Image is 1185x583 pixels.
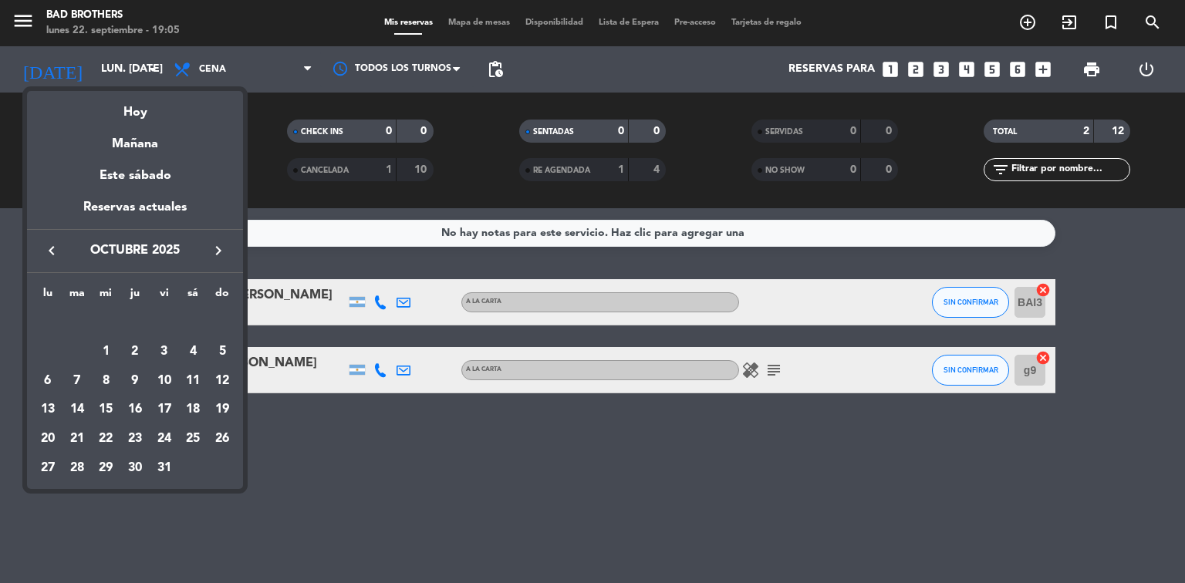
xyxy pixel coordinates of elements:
[33,285,62,308] th: lunes
[91,453,120,483] td: 29 de octubre de 2025
[120,366,150,396] td: 9 de octubre de 2025
[66,241,204,261] span: octubre 2025
[208,337,237,366] td: 5 de octubre de 2025
[93,368,119,394] div: 8
[91,424,120,453] td: 22 de octubre de 2025
[122,455,148,481] div: 30
[33,424,62,453] td: 20 de octubre de 2025
[93,339,119,365] div: 1
[209,426,235,452] div: 26
[150,453,179,483] td: 31 de octubre de 2025
[122,339,148,365] div: 2
[179,395,208,424] td: 18 de octubre de 2025
[64,455,90,481] div: 28
[180,368,206,394] div: 11
[122,368,148,394] div: 9
[120,337,150,366] td: 2 de octubre de 2025
[38,241,66,261] button: keyboard_arrow_left
[62,285,92,308] th: martes
[62,366,92,396] td: 7 de octubre de 2025
[91,337,120,366] td: 1 de octubre de 2025
[179,424,208,453] td: 25 de octubre de 2025
[122,396,148,423] div: 16
[180,396,206,423] div: 18
[91,366,120,396] td: 8 de octubre de 2025
[120,285,150,308] th: jueves
[27,123,243,154] div: Mañana
[208,395,237,424] td: 19 de octubre de 2025
[208,424,237,453] td: 26 de octubre de 2025
[209,396,235,423] div: 19
[208,285,237,308] th: domingo
[64,396,90,423] div: 14
[179,366,208,396] td: 11 de octubre de 2025
[91,395,120,424] td: 15 de octubre de 2025
[42,241,61,260] i: keyboard_arrow_left
[150,366,179,396] td: 10 de octubre de 2025
[179,337,208,366] td: 4 de octubre de 2025
[33,453,62,483] td: 27 de octubre de 2025
[64,368,90,394] div: 7
[93,455,119,481] div: 29
[151,426,177,452] div: 24
[180,426,206,452] div: 25
[150,424,179,453] td: 24 de octubre de 2025
[150,285,179,308] th: viernes
[93,426,119,452] div: 22
[62,453,92,483] td: 28 de octubre de 2025
[150,337,179,366] td: 3 de octubre de 2025
[150,395,179,424] td: 17 de octubre de 2025
[151,368,177,394] div: 10
[120,395,150,424] td: 16 de octubre de 2025
[33,395,62,424] td: 13 de octubre de 2025
[64,426,90,452] div: 21
[27,154,243,197] div: Este sábado
[179,285,208,308] th: sábado
[27,91,243,123] div: Hoy
[35,396,61,423] div: 13
[93,396,119,423] div: 15
[35,426,61,452] div: 20
[151,455,177,481] div: 31
[122,426,148,452] div: 23
[151,339,177,365] div: 3
[151,396,177,423] div: 17
[208,366,237,396] td: 12 de octubre de 2025
[33,366,62,396] td: 6 de octubre de 2025
[120,424,150,453] td: 23 de octubre de 2025
[209,339,235,365] div: 5
[180,339,206,365] div: 4
[209,241,228,260] i: keyboard_arrow_right
[209,368,235,394] div: 12
[33,308,237,337] td: OCT.
[120,453,150,483] td: 30 de octubre de 2025
[62,424,92,453] td: 21 de octubre de 2025
[35,368,61,394] div: 6
[35,455,61,481] div: 27
[27,197,243,229] div: Reservas actuales
[62,395,92,424] td: 14 de octubre de 2025
[204,241,232,261] button: keyboard_arrow_right
[91,285,120,308] th: miércoles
